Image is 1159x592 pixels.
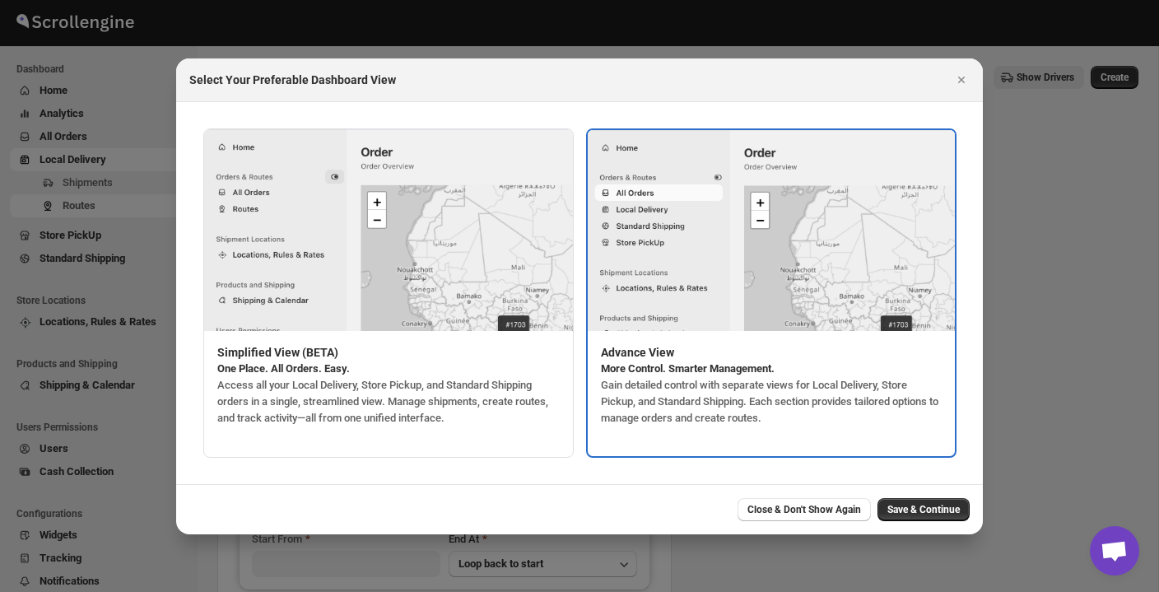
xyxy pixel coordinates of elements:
[747,503,861,516] span: Close & Don't Show Again
[601,361,942,377] p: More Control. Smarter Management.
[217,344,560,361] p: Simplified View (BETA)
[738,498,871,521] button: Close & Don't Show Again
[887,503,960,516] span: Save & Continue
[217,377,560,427] p: Access all your Local Delivery, Store Pickup, and Standard Shipping orders in a single, streamlin...
[204,129,573,331] img: simplified
[189,72,396,88] h2: Select Your Preferable Dashboard View
[588,130,955,332] img: legacy
[217,361,560,377] p: One Place. All Orders. Easy.
[1090,526,1139,576] div: Open chat
[601,344,942,361] p: Advance View
[601,377,942,427] p: Gain detailed control with separate views for Local Delivery, Store Pickup, and Standard Shipping...
[877,498,970,521] button: Save & Continue
[950,68,973,91] button: Close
